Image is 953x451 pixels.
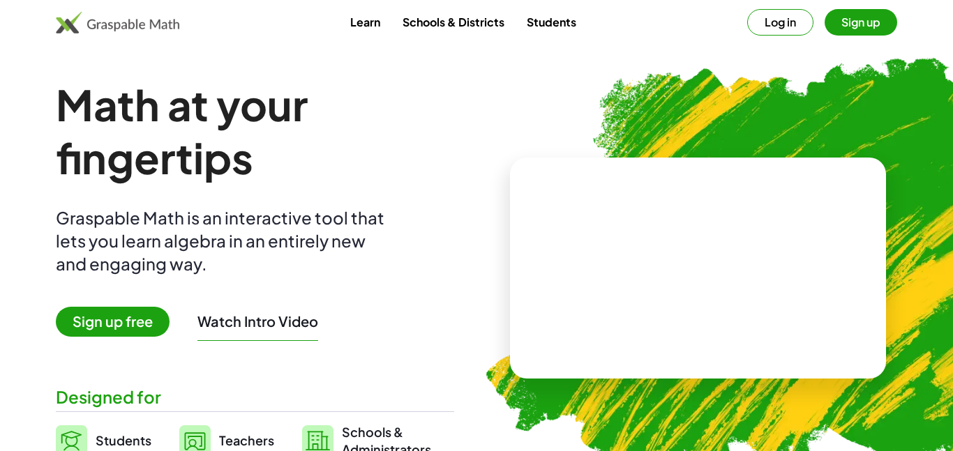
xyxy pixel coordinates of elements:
[339,9,391,35] a: Learn
[825,9,897,36] button: Sign up
[391,9,516,35] a: Schools & Districts
[516,9,587,35] a: Students
[219,432,274,448] span: Teachers
[747,9,813,36] button: Log in
[56,78,454,184] h1: Math at your fingertips
[56,206,391,275] div: Graspable Math is an interactive tool that lets you learn algebra in an entirely new and engaging...
[594,216,803,321] video: What is this? This is dynamic math notation. Dynamic math notation plays a central role in how Gr...
[96,432,151,448] span: Students
[56,385,454,408] div: Designed for
[197,312,318,330] button: Watch Intro Video
[56,307,170,337] span: Sign up free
